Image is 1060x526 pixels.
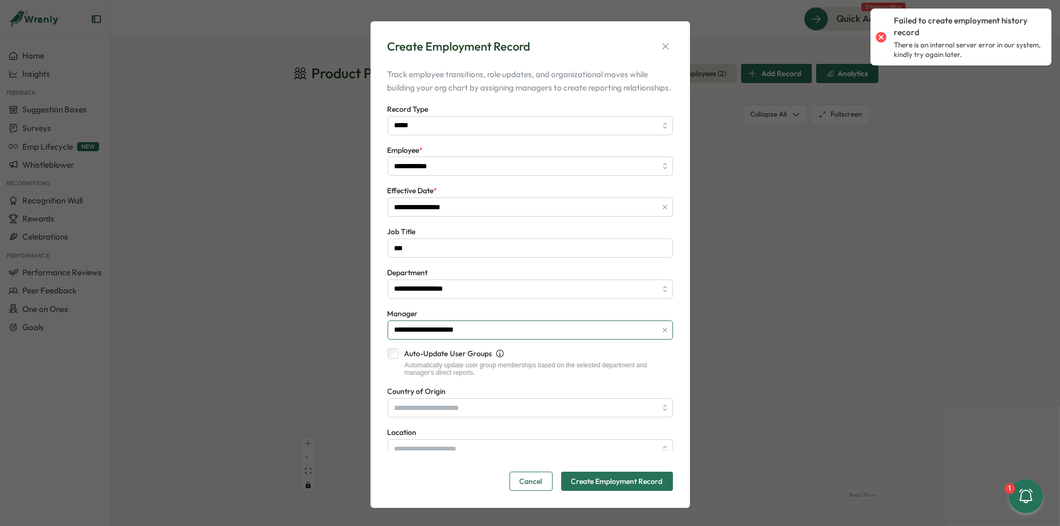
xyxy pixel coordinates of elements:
[894,15,1041,38] p: Failed to create employment history record
[388,104,429,114] span: Record Type
[388,68,673,94] p: Track employee transitions, role updates, and organizational moves while building your org chart ...
[388,38,531,55] div: Create Employment Record
[388,428,417,437] span: Location
[571,472,663,490] span: Create Employment Record
[388,268,428,277] span: Department
[1005,483,1015,494] div: 1
[894,40,1041,59] p: There is an internal server error in our system, kindly try again later.
[520,472,543,490] span: Cancel
[388,185,438,197] label: Effective Date
[388,387,446,396] span: Country of Origin
[388,309,418,318] span: Manager
[388,145,420,155] span: Employee
[405,348,492,359] span: Auto-Update User Groups
[398,361,673,377] div: Automatically update user group memberships based on the selected department and manager's direct...
[388,227,416,236] span: Job Title
[1009,479,1043,513] button: 1
[510,472,553,491] button: Cancel
[561,472,673,491] button: Create Employment Record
